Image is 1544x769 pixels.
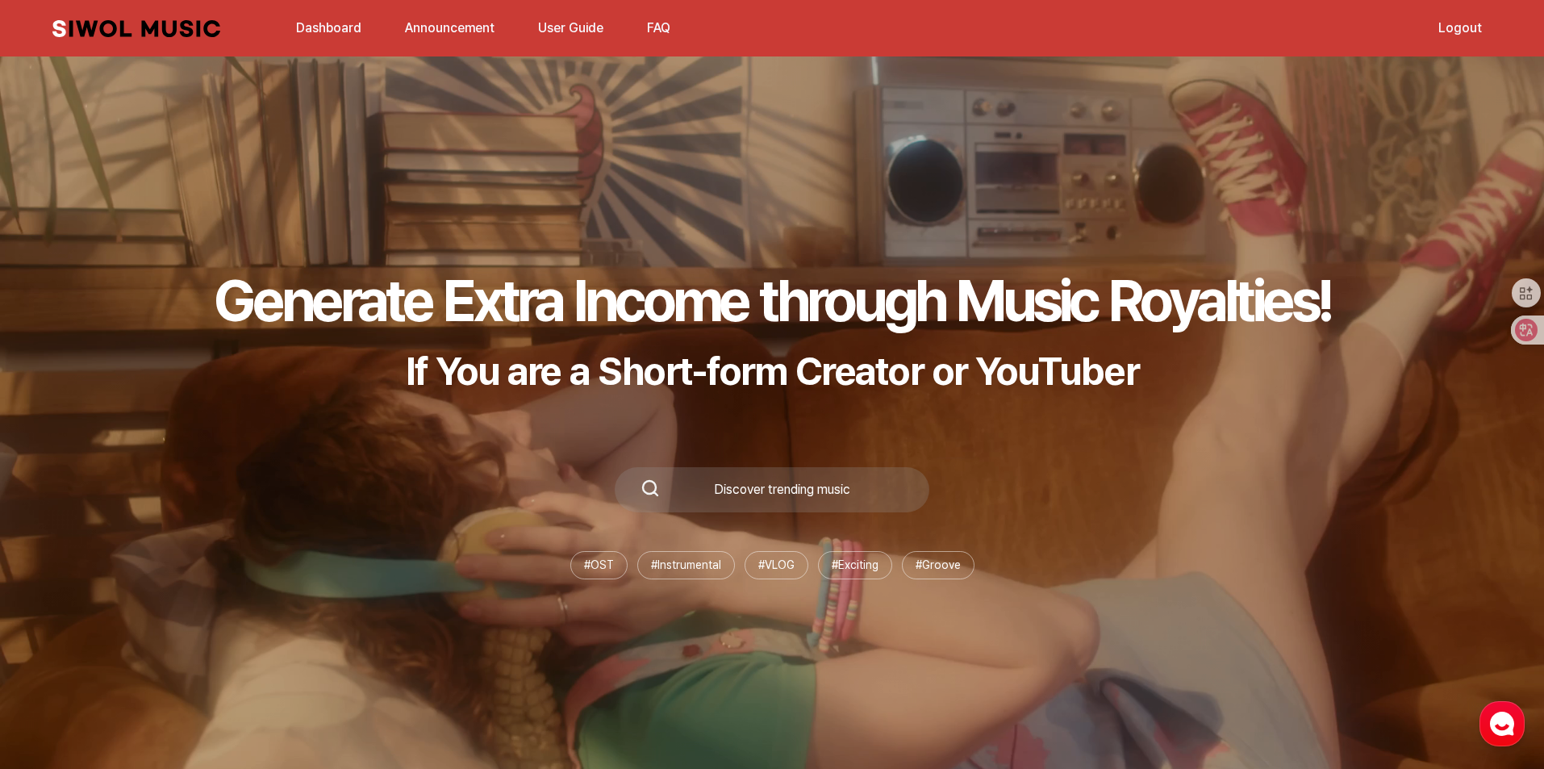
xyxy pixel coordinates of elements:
li: # OST [570,551,628,579]
a: Logout [1429,10,1492,45]
a: Dashboard [286,10,371,45]
h1: Generate Extra Income through Music Royalties! [214,265,1330,335]
li: # Instrumental [637,551,735,579]
a: User Guide [528,10,613,45]
button: FAQ [637,9,680,48]
div: Discover trending music [660,483,903,496]
li: # Groove [902,551,974,579]
li: # VLOG [745,551,808,579]
a: Announcement [395,10,504,45]
p: If You are a Short-form Creator or YouTuber [214,348,1330,395]
li: # Exciting [818,551,892,579]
